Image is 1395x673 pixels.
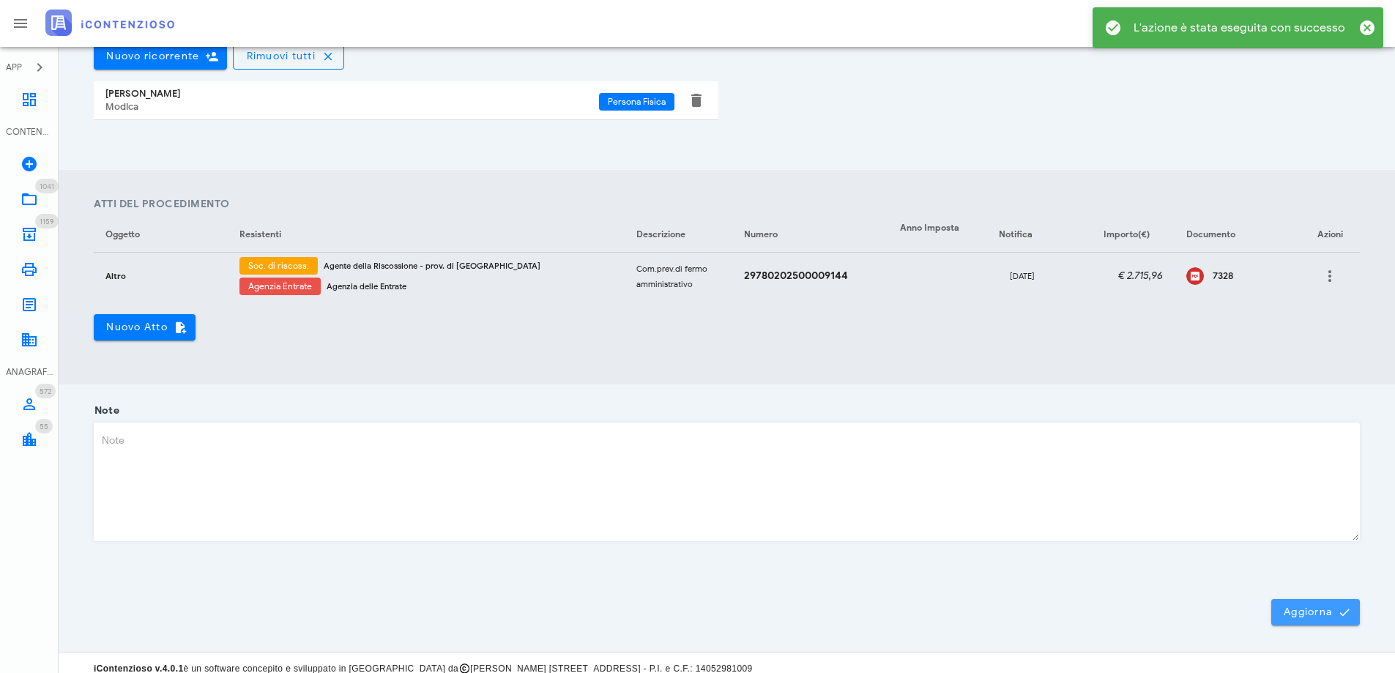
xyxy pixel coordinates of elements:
div: [PERSON_NAME] [105,88,599,100]
span: Distintivo [35,214,59,228]
small: [DATE] [1010,271,1035,281]
span: Documento [1186,228,1235,239]
th: Importo(€): Non ordinato. Attiva per ordinare in ordine crescente. [1067,217,1175,253]
div: Agenzia delle Entrate [327,280,613,292]
div: Agente della Riscossione - prov. di [GEOGRAPHIC_DATA] [324,260,613,272]
th: Resistenti [228,217,625,253]
span: Distintivo [35,384,56,398]
span: Nuovo ricorrente [105,50,199,62]
span: Importo(€) [1104,228,1150,239]
strong: 29780202500009144 [744,269,848,282]
span: 572 [40,387,51,396]
small: Altro [105,271,126,281]
h4: Atti del Procedimento [94,196,1360,212]
th: Notifica: Non ordinato. Attiva per ordinare in ordine crescente. [978,217,1067,253]
span: Azioni [1317,228,1343,239]
span: Distintivo [35,419,53,434]
span: Oggetto [105,228,140,239]
button: Nuovo ricorrente [94,43,227,70]
th: Numero: Non ordinato. Attiva per ordinare in ordine crescente. [732,217,888,253]
th: Documento [1175,217,1300,253]
div: L'azione è stata eseguita con successo [1134,19,1345,37]
span: Nuovo Atto [105,321,184,334]
button: BG [1285,6,1320,41]
div: Clicca per aprire un'anteprima del file o scaricarlo [1186,267,1204,285]
span: Resistenti [239,228,281,239]
th: Descrizione: Non ordinato. Attiva per ordinare in ordine crescente. [625,217,732,253]
span: Agenzia Entrate [248,278,312,295]
div: 7328 [1213,270,1288,282]
button: Chiudi [1357,18,1377,38]
span: Descrizione [636,228,685,239]
button: Distintivo [1320,6,1355,41]
button: Elimina [688,92,705,109]
small: Com.prev.di fermo amministrativo [636,264,707,289]
div: ANAGRAFICA [6,365,53,379]
th: Anno Imposta: Non ordinato. Attiva per ordinare in ordine crescente. [888,217,978,253]
span: Anno Imposta [900,222,959,233]
th: Azioni [1300,217,1360,253]
em: € 2.715,96 [1118,269,1163,282]
button: Rimuovi tutti [233,43,344,70]
span: 1159 [40,217,54,226]
div: Clicca per aprire un'anteprima del file o scaricarlo [1213,270,1288,282]
label: Note [90,404,119,418]
span: 1041 [40,182,54,191]
span: Aggiorna [1283,606,1348,619]
th: Oggetto: Non ordinato. Attiva per ordinare in ordine crescente. [94,217,228,253]
span: Persona Fisica [608,93,666,111]
div: CONTENZIOSO [6,125,53,138]
span: Soc. di riscoss. [248,257,309,275]
span: Distintivo [35,179,59,193]
img: logo-text-2x.png [45,10,174,36]
span: Rimuovi tutti [245,50,316,62]
span: 55 [40,422,48,431]
button: Nuovo Atto [94,314,196,341]
div: Modica [105,101,599,113]
span: Notifica [999,228,1033,239]
button: Aggiorna [1271,599,1360,625]
span: Numero [744,228,778,239]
